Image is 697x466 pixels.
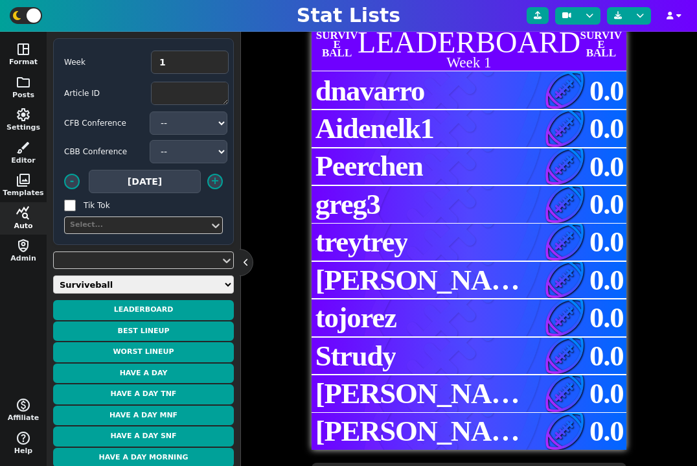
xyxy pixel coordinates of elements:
[16,205,31,221] span: query_stats
[53,406,234,426] button: Have a Day MNF
[70,220,204,231] div: Select...
[315,226,408,258] span: treytrey
[16,397,31,413] span: monetization_on
[315,340,396,372] span: Strudy
[53,342,234,362] button: Worst Lineup
[315,113,434,145] span: Aidenelk1
[315,189,380,220] span: greg3
[84,200,161,211] label: Tik Tok
[16,107,31,122] span: settings
[53,364,234,384] button: Have a Day
[589,259,623,302] span: 0.0
[64,117,142,129] label: CFB Conference
[589,220,623,264] span: 0.0
[589,183,623,226] span: 0.0
[16,75,31,90] span: folder
[314,31,361,58] span: SURVIVE BALL
[64,87,142,99] label: Article ID
[53,321,234,342] button: Best Lineup
[53,384,234,404] button: Have a Day TNF
[64,146,142,157] label: CBB Conference
[207,174,223,189] button: +
[16,172,31,188] span: photo_library
[589,107,623,150] span: 0.0
[577,31,624,58] span: SURVIVE BALL
[53,426,234,447] button: Have a Day SNF
[16,41,31,57] span: space_dashboard
[589,372,623,415] span: 0.0
[315,75,425,107] span: dnavarro
[589,145,623,189] span: 0.0
[312,28,627,58] h1: LEADERBOARD
[315,415,543,447] span: [PERSON_NAME].o.a
[297,4,400,27] h1: Stat Lists
[16,140,31,156] span: brush
[589,410,623,453] span: 0.0
[589,296,623,340] span: 0.0
[312,55,627,70] h2: Week 1
[64,174,80,189] button: -
[589,69,623,113] span: 0.0
[53,300,234,320] button: Leaderboard
[315,150,423,182] span: Peerchen
[589,334,623,378] span: 0.0
[315,264,543,296] span: [PERSON_NAME]
[315,378,543,410] span: [PERSON_NAME]
[16,238,31,253] span: shield_person
[64,56,142,68] label: Week
[315,302,396,334] span: tojorez
[16,430,31,446] span: help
